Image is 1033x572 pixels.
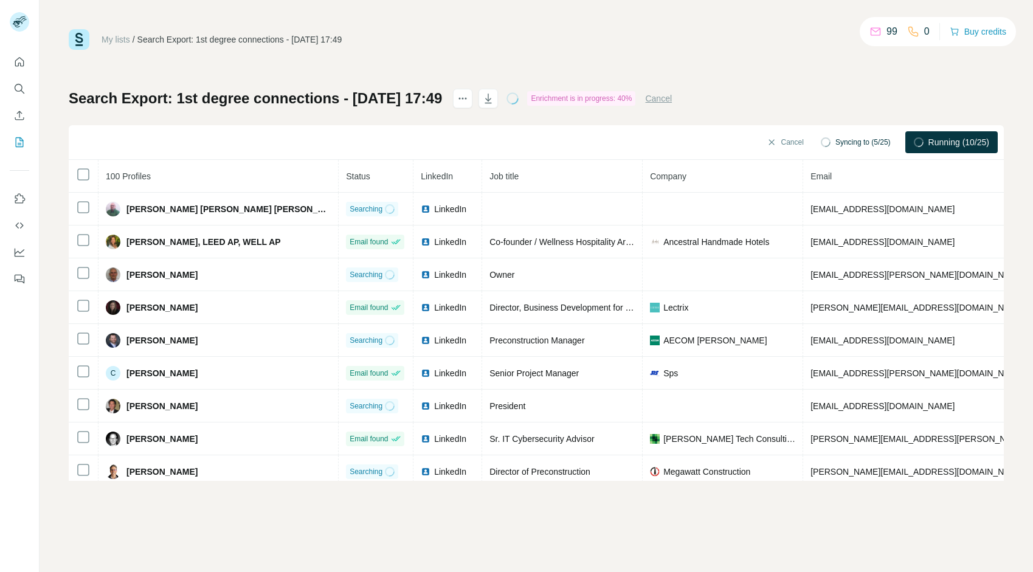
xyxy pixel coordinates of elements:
[350,466,382,477] span: Searching
[106,432,120,446] img: Avatar
[106,399,120,413] img: Avatar
[835,137,891,148] span: Syncing to (5/25)
[350,368,388,379] span: Email found
[133,33,135,46] li: /
[350,236,388,247] span: Email found
[663,334,767,346] span: AECOM [PERSON_NAME]
[489,270,514,280] span: Owner
[126,334,198,346] span: [PERSON_NAME]
[421,336,430,345] img: LinkedIn logo
[10,78,29,100] button: Search
[421,303,430,312] img: LinkedIn logo
[434,203,466,215] span: LinkedIn
[810,303,1024,312] span: [PERSON_NAME][EMAIL_ADDRESS][DOMAIN_NAME]
[810,270,1024,280] span: [EMAIL_ADDRESS][PERSON_NAME][DOMAIN_NAME]
[137,33,342,46] div: Search Export: 1st degree connections - [DATE] 17:49
[350,335,382,346] span: Searching
[421,467,430,477] img: LinkedIn logo
[434,302,466,314] span: LinkedIn
[434,433,466,445] span: LinkedIn
[106,333,120,348] img: Avatar
[126,400,198,412] span: [PERSON_NAME]
[421,171,453,181] span: LinkedIn
[69,29,89,50] img: Surfe Logo
[421,401,430,411] img: LinkedIn logo
[69,89,442,108] h1: Search Export: 1st degree connections - [DATE] 17:49
[106,366,120,381] div: C
[350,302,388,313] span: Email found
[489,401,525,411] span: President
[810,204,955,214] span: [EMAIL_ADDRESS][DOMAIN_NAME]
[950,23,1006,40] button: Buy credits
[489,171,519,181] span: Job title
[10,215,29,236] button: Use Surfe API
[645,92,672,105] button: Cancel
[126,203,331,215] span: [PERSON_NAME] [PERSON_NAME] [PERSON_NAME]
[106,171,151,181] span: 100 Profiles
[421,270,430,280] img: LinkedIn logo
[663,433,795,445] span: [PERSON_NAME] Tech Consulting
[886,24,897,39] p: 99
[10,105,29,126] button: Enrich CSV
[489,368,579,378] span: Senior Project Manager
[650,467,660,477] img: company-logo
[758,131,812,153] button: Cancel
[650,434,660,444] img: company-logo
[126,433,198,445] span: [PERSON_NAME]
[489,336,584,345] span: Preconstruction Manager
[489,303,742,312] span: Director, Business Development for Media and Events | LECTRIX®
[350,204,382,215] span: Searching
[350,401,382,412] span: Searching
[350,433,388,444] span: Email found
[434,269,466,281] span: LinkedIn
[810,336,955,345] span: [EMAIL_ADDRESS][DOMAIN_NAME]
[650,336,660,345] img: company-logo
[126,269,198,281] span: [PERSON_NAME]
[650,368,660,378] img: company-logo
[810,401,955,411] span: [EMAIL_ADDRESS][DOMAIN_NAME]
[346,171,370,181] span: Status
[10,268,29,290] button: Feedback
[434,466,466,478] span: LinkedIn
[663,302,688,314] span: Lectrix
[106,464,120,479] img: Avatar
[663,236,769,248] span: Ancestral Handmade Hotels
[10,51,29,73] button: Quick start
[924,24,930,39] p: 0
[434,367,466,379] span: LinkedIn
[106,300,120,315] img: Avatar
[10,188,29,210] button: Use Surfe on LinkedIn
[650,303,660,312] img: company-logo
[527,91,635,106] div: Enrichment is in progress: 40%
[10,131,29,153] button: My lists
[434,400,466,412] span: LinkedIn
[421,368,430,378] img: LinkedIn logo
[663,466,750,478] span: Megawatt Construction
[810,467,1024,477] span: [PERSON_NAME][EMAIL_ADDRESS][DOMAIN_NAME]
[106,267,120,282] img: Avatar
[421,434,430,444] img: LinkedIn logo
[810,368,1024,378] span: [EMAIL_ADDRESS][PERSON_NAME][DOMAIN_NAME]
[10,241,29,263] button: Dashboard
[489,237,650,247] span: Co-founder / Wellness Hospitality Architect
[126,236,281,248] span: [PERSON_NAME], LEED AP, WELL AP
[421,237,430,247] img: LinkedIn logo
[810,237,955,247] span: [EMAIL_ADDRESS][DOMAIN_NAME]
[489,467,590,477] span: Director of Preconstruction
[126,367,198,379] span: [PERSON_NAME]
[421,204,430,214] img: LinkedIn logo
[650,237,660,247] img: company-logo
[663,367,678,379] span: Sps
[928,136,989,148] span: Running (10/25)
[106,202,120,216] img: Avatar
[650,171,686,181] span: Company
[126,302,198,314] span: [PERSON_NAME]
[102,35,130,44] a: My lists
[489,434,594,444] span: Sr. IT Cybersecurity Advisor
[350,269,382,280] span: Searching
[453,89,472,108] button: actions
[126,466,198,478] span: [PERSON_NAME]
[434,334,466,346] span: LinkedIn
[106,235,120,249] img: Avatar
[434,236,466,248] span: LinkedIn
